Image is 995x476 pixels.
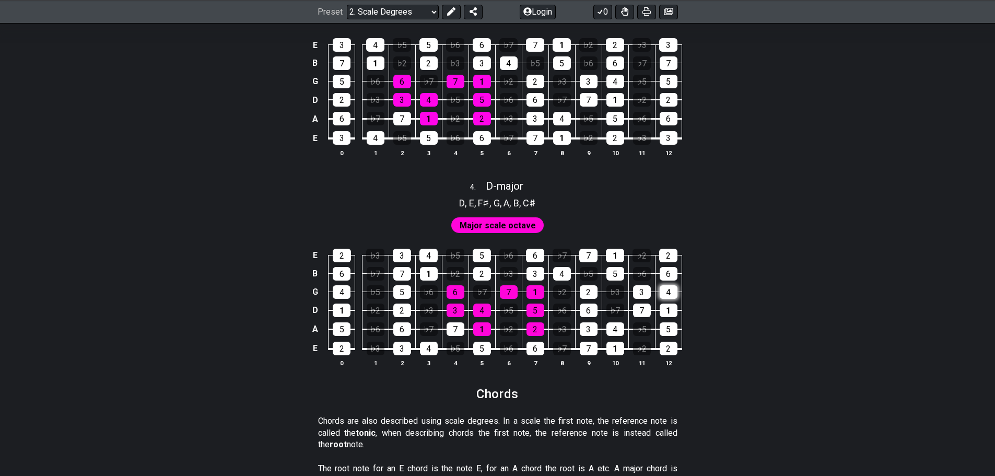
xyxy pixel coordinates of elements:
div: ♭2 [633,249,651,262]
div: 2 [333,93,350,107]
div: ♭7 [367,267,384,281]
div: ♭6 [553,304,571,317]
div: ♭3 [420,304,438,317]
div: 1 [420,267,438,281]
div: ♭3 [366,249,384,262]
th: 1 [362,147,389,158]
div: 5 [473,342,491,355]
div: ♭3 [633,38,651,52]
div: ♭5 [580,267,598,281]
div: ♭5 [447,93,464,107]
div: ♭6 [367,75,384,88]
div: 2 [526,322,544,336]
section: Scale pitch classes [454,194,541,211]
div: ♭7 [420,75,438,88]
div: 2 [659,249,677,262]
div: 1 [473,75,491,88]
div: 3 [447,304,464,317]
button: Create image [659,4,678,19]
th: 4 [442,358,469,369]
td: D [309,301,321,320]
td: B [309,264,321,283]
div: 3 [660,131,677,145]
div: 5 [473,93,491,107]
select: Preset [347,4,439,19]
span: , [519,196,523,210]
div: 4 [606,322,624,336]
div: 1 [526,285,544,299]
div: 6 [473,131,491,145]
span: , [509,196,513,210]
span: A [504,196,509,210]
div: 2 [473,112,491,125]
div: ♭2 [367,304,384,317]
button: Print [637,4,656,19]
div: ♭6 [633,267,651,281]
th: 3 [415,358,442,369]
div: ♭6 [633,112,651,125]
div: 5 [606,112,624,125]
div: 5 [660,322,677,336]
div: ♭6 [499,249,518,262]
strong: root [330,439,347,449]
td: G [309,283,321,301]
div: ♭6 [446,38,464,52]
th: 10 [602,358,628,369]
div: 1 [660,304,677,317]
button: 0 [593,4,612,19]
div: 6 [393,75,411,88]
div: 5 [333,322,350,336]
span: , [465,196,469,210]
span: , [500,196,504,210]
div: 7 [633,304,651,317]
div: 7 [500,285,518,299]
span: F♯ [478,196,489,210]
div: 2 [473,267,491,281]
div: ♭5 [447,342,464,355]
strong: tonic [356,428,376,438]
span: , [474,196,478,210]
div: ♭5 [500,304,518,317]
div: ♭3 [447,56,464,70]
div: 7 [447,322,464,336]
div: ♭7 [553,249,571,262]
div: 6 [333,112,350,125]
div: 4 [367,131,384,145]
div: 1 [553,38,571,52]
div: ♭5 [393,38,411,52]
div: ♭2 [553,285,571,299]
div: ♭7 [553,93,571,107]
div: 3 [333,38,351,52]
div: 5 [393,285,411,299]
div: 6 [473,38,491,52]
span: First enable full edit mode to edit [460,218,536,233]
div: 1 [333,304,350,317]
th: 11 [628,358,655,369]
div: 5 [606,267,624,281]
td: A [309,319,321,339]
div: ♭5 [526,56,544,70]
div: ♭3 [500,112,518,125]
div: ♭2 [447,112,464,125]
th: 9 [575,358,602,369]
div: ♭3 [606,285,624,299]
span: D - major [486,180,523,192]
div: 4 [473,304,491,317]
th: 0 [329,358,355,369]
div: 3 [526,267,544,281]
th: 6 [495,358,522,369]
th: 2 [389,358,415,369]
th: 8 [548,358,575,369]
div: 3 [526,112,544,125]
div: ♭2 [500,75,518,88]
div: ♭3 [553,75,571,88]
div: ♭5 [633,75,651,88]
div: ♭6 [500,342,518,355]
div: 2 [580,285,598,299]
span: G [494,196,500,210]
th: 7 [522,358,548,369]
h2: Chords [476,388,519,400]
div: 3 [393,342,411,355]
div: 3 [659,38,677,52]
div: ♭6 [420,285,438,299]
